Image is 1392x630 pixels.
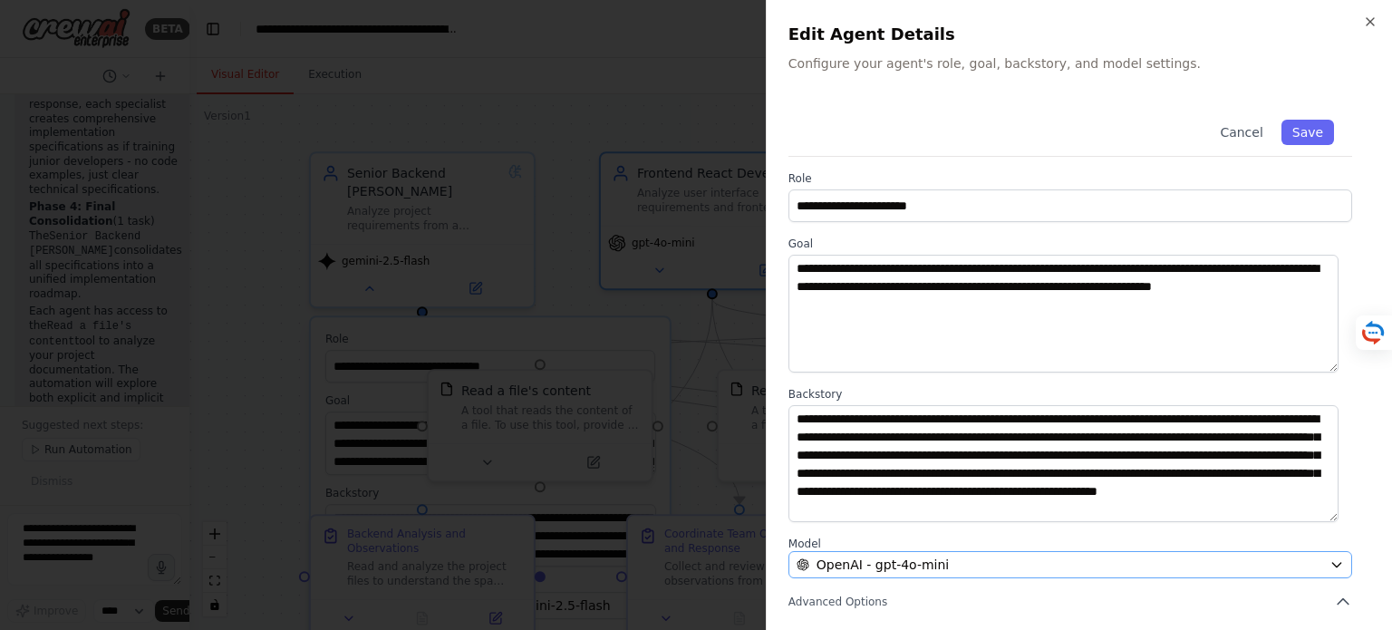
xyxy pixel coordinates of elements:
[788,595,887,609] span: Advanced Options
[788,537,1352,551] label: Model
[1281,120,1334,145] button: Save
[788,551,1352,578] button: OpenAI - gpt-4o-mini
[788,171,1352,186] label: Role
[788,54,1370,73] p: Configure your agent's role, goal, backstory, and model settings.
[817,556,949,574] span: OpenAI - gpt-4o-mini
[788,22,1370,47] h2: Edit Agent Details
[788,237,1352,251] label: Goal
[788,593,1352,611] button: Advanced Options
[788,387,1352,402] label: Backstory
[1209,120,1273,145] button: Cancel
